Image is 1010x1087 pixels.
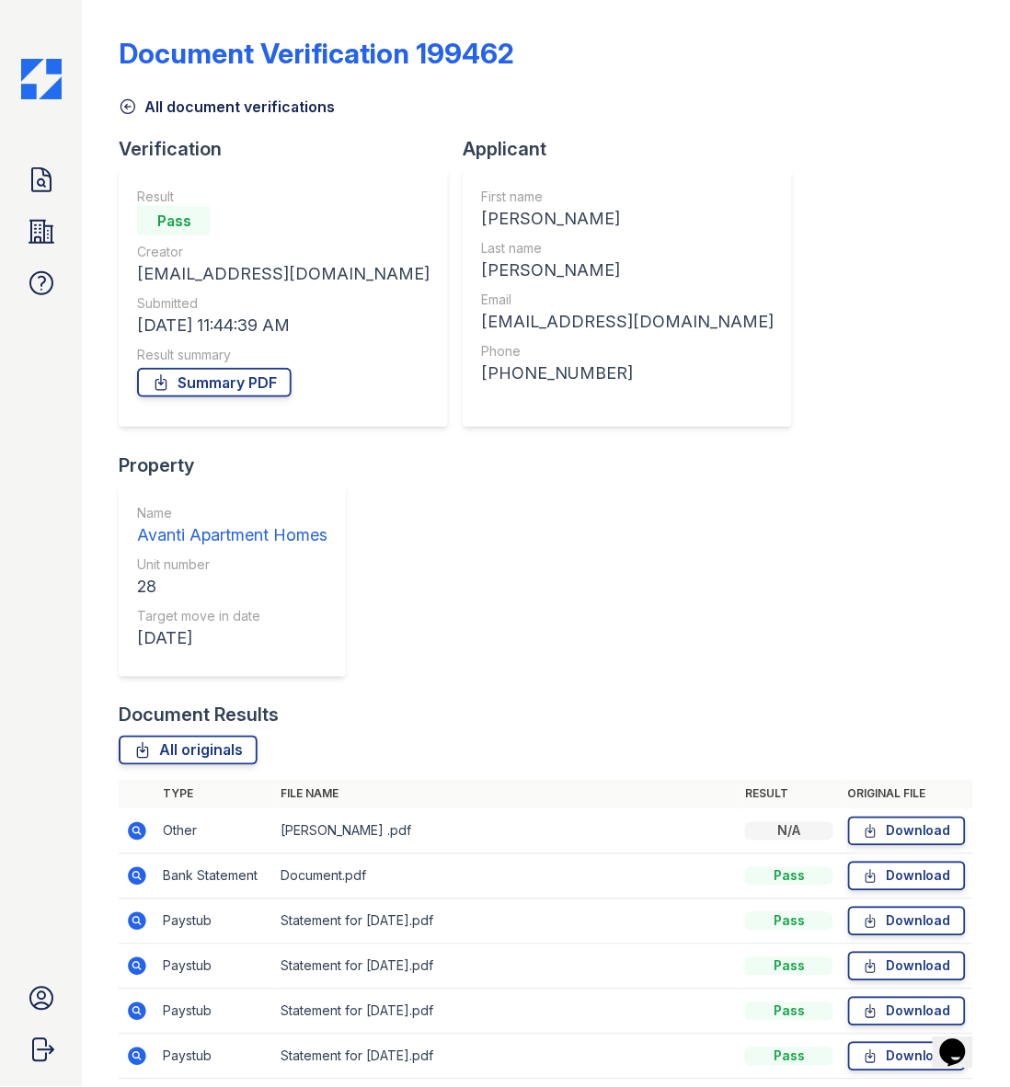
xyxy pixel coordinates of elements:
div: Result [137,188,430,206]
a: Download [848,952,966,981]
div: Target move in date [137,607,327,625]
div: Document Results [119,703,279,728]
div: Result summary [137,346,430,364]
div: [EMAIL_ADDRESS][DOMAIN_NAME] [137,261,430,287]
div: Pass [745,957,833,976]
div: Creator [137,243,430,261]
div: N/A [745,822,833,841]
a: Name Avanti Apartment Homes [137,504,327,548]
div: Verification [119,136,463,162]
iframe: chat widget [933,1013,992,1069]
a: Summary PDF [137,368,292,397]
th: File name [273,780,738,809]
div: Pass [137,206,211,235]
td: Bank Statement [155,854,273,899]
div: [EMAIL_ADDRESS][DOMAIN_NAME] [481,309,774,335]
td: Paystub [155,1035,273,1080]
td: [PERSON_NAME] .pdf [273,809,738,854]
div: Pass [745,867,833,886]
td: Document.pdf [273,854,738,899]
div: Pass [745,1002,833,1021]
div: Phone [481,342,774,360]
td: Paystub [155,944,273,990]
td: Paystub [155,990,273,1035]
div: Name [137,504,327,522]
a: All originals [119,736,258,765]
td: Paystub [155,899,273,944]
div: [DATE] [137,625,327,651]
div: Unit number [137,555,327,574]
td: Other [155,809,273,854]
div: Avanti Apartment Homes [137,522,327,548]
div: Pass [745,912,833,931]
div: 28 [137,574,327,600]
div: Applicant [463,136,807,162]
a: Download [848,1042,966,1071]
div: [PERSON_NAME] [481,206,774,232]
td: Statement for [DATE].pdf [273,1035,738,1080]
div: Last name [481,239,774,257]
th: Result [738,780,841,809]
a: Download [848,862,966,891]
div: [PHONE_NUMBER] [481,360,774,386]
div: Document Verification 199462 [119,37,514,70]
a: All document verifications [119,96,335,118]
div: Email [481,291,774,309]
div: [PERSON_NAME] [481,257,774,283]
td: Statement for [DATE].pdf [273,990,738,1035]
a: Download [848,817,966,846]
a: Download [848,997,966,1026]
img: CE_Icon_Blue-c292c112584629df590d857e76928e9f676e5b41ef8f769ba2f05ee15b207248.png [21,59,62,99]
div: First name [481,188,774,206]
div: Pass [745,1047,833,1066]
th: Type [155,780,273,809]
th: Original file [841,780,973,809]
td: Statement for [DATE].pdf [273,944,738,990]
td: Statement for [DATE].pdf [273,899,738,944]
div: Submitted [137,294,430,313]
a: Download [848,907,966,936]
div: Property [119,452,361,478]
div: [DATE] 11:44:39 AM [137,313,430,338]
